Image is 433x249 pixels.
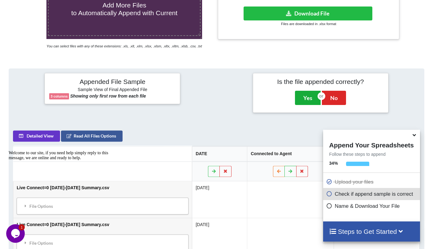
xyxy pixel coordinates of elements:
[71,2,177,16] span: Add More Files to Automatically Append with Current
[192,181,247,218] td: [DATE]
[247,146,334,161] th: Connected to Agent
[70,94,146,98] b: Showing only first row from each file
[50,94,67,98] b: 3 columns
[6,224,26,243] iframe: chat widget
[2,2,102,12] span: Welcome to our site, if you need help simply reply to this message, we are online and ready to help.
[192,146,247,161] th: DATE
[329,161,338,166] b: 34 %
[323,151,420,157] p: Follow these steps to append
[295,91,321,105] button: Yes
[326,190,418,198] p: Check if append sample is correct
[329,228,414,235] h4: Steps to Get Started
[326,178,418,186] p: Upload your files
[244,7,373,20] button: Download File
[13,130,60,142] button: Detailed View
[49,87,175,93] h6: Sample View of Final Appended File
[46,44,202,48] i: You can select files with any of these extensions: .xls, .xlt, .xlm, .xlsx, .xlsm, .xltx, .xltm, ...
[323,140,420,149] h4: Append Your Spreadsheets
[61,130,123,142] button: Read All Files Options
[2,2,114,12] div: Welcome to our site, if you need help simply reply to this message, we are online and ready to help.
[281,22,336,26] small: Files are downloaded in .xlsx format
[258,78,384,85] h4: Is the file appended correctly?
[322,91,346,105] button: No
[326,202,418,210] p: Name & Download Your File
[6,148,118,221] iframe: chat widget
[49,78,175,86] h4: Appended File Sample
